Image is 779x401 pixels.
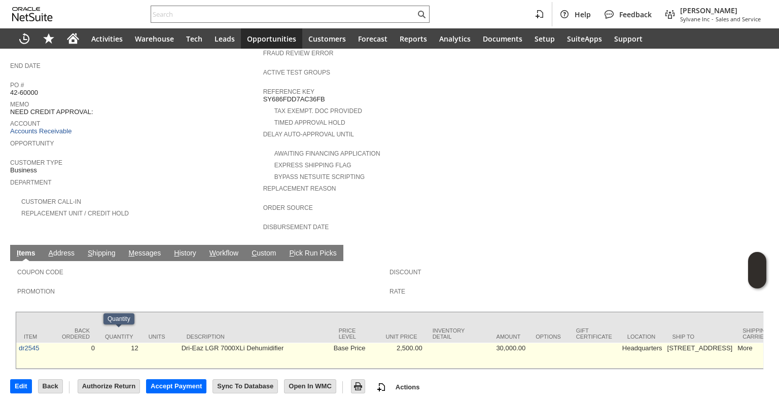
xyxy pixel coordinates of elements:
span: A [49,249,53,257]
td: More [735,343,777,369]
span: NEED CREDIT APPROVAL: [10,108,93,116]
span: S [88,249,92,257]
div: Description [187,334,324,340]
a: Rate [389,288,405,295]
span: Customers [308,34,346,44]
div: Shortcuts [37,28,61,49]
span: Help [575,10,591,19]
a: Bypass NetSuite Scripting [274,173,365,180]
span: Support [614,34,643,44]
span: - [712,15,714,23]
div: Options [536,334,561,340]
span: P [289,249,294,257]
span: Feedback [619,10,652,19]
span: H [174,249,179,257]
span: M [128,249,134,257]
td: Base Price [331,343,369,369]
a: Coupon Code [17,269,63,276]
img: Print [352,380,364,392]
a: Active Test Groups [263,69,330,76]
a: Custom [249,249,278,259]
span: 42-60000 [10,89,38,97]
a: Unrolled view on [751,247,763,259]
a: Memo [10,101,29,108]
span: Activities [91,34,123,44]
a: Opportunities [241,28,302,49]
div: Unit Price [377,334,417,340]
span: Oracle Guided Learning Widget. To move around, please hold and drag [748,271,766,289]
a: Timed Approval Hold [274,119,345,126]
a: Address [46,249,77,259]
a: Opportunity [10,140,54,147]
a: Order Source [263,204,313,211]
td: Dri-Eaz LGR 7000XLi Dehumidifier [179,343,331,369]
div: Quantity [108,315,130,322]
a: Reports [394,28,433,49]
div: Inventory Detail [433,327,465,340]
input: Sync To Database [213,380,277,393]
a: Activities [85,28,129,49]
a: Accounts Receivable [10,127,72,135]
a: Awaiting Financing Application [274,150,380,157]
a: Tax Exempt. Doc Provided [274,107,362,115]
a: Account [10,120,40,127]
a: PO # [10,82,24,89]
div: Ship To [672,334,728,340]
a: Actions [392,383,424,391]
a: Fraud Review Error [263,50,334,57]
a: Documents [477,28,528,49]
a: Department [10,179,52,186]
a: Support [608,28,649,49]
span: Reports [400,34,427,44]
span: SY686FDD7AC36FB [263,95,325,103]
span: Leads [215,34,235,44]
span: Analytics [439,34,471,44]
iframe: Click here to launch Oracle Guided Learning Help Panel [748,252,766,288]
svg: Home [67,32,79,45]
span: I [17,249,19,257]
td: 0 [54,343,97,369]
input: Print [351,380,365,393]
img: add-record.svg [375,381,387,393]
a: Workflow [207,249,241,259]
a: Leads [208,28,241,49]
input: Authorize Return [78,380,139,393]
a: Customer Type [10,159,62,166]
a: Discount [389,269,421,276]
span: [PERSON_NAME] [680,6,761,15]
div: Price Level [339,327,362,340]
input: Back [39,380,62,393]
input: Accept Payment [147,380,206,393]
span: W [209,249,216,257]
a: Setup [528,28,561,49]
a: Warehouse [129,28,180,49]
input: Edit [11,380,31,393]
input: Open In WMC [285,380,336,393]
span: Business [10,166,37,174]
a: Tech [180,28,208,49]
a: SuiteApps [561,28,608,49]
div: Gift Certificate [576,327,612,340]
span: C [252,249,257,257]
div: Location [627,334,657,340]
a: Replacement reason [263,185,336,192]
a: Express Shipping Flag [274,162,351,169]
a: Analytics [433,28,477,49]
a: Shipping [85,249,118,259]
div: Units [149,334,171,340]
a: Reference Key [263,88,314,95]
svg: Search [415,8,428,20]
a: End Date [10,62,41,69]
a: Disbursement Date [263,224,329,231]
a: Delay Auto-Approval Until [263,131,354,138]
input: Search [151,8,415,20]
span: SuiteApps [567,34,602,44]
span: Forecast [358,34,387,44]
div: Item [24,334,47,340]
svg: Recent Records [18,32,30,45]
a: dr2545 [19,344,39,352]
div: Quantity [105,334,133,340]
a: History [171,249,199,259]
a: Forecast [352,28,394,49]
span: Opportunities [247,34,296,44]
